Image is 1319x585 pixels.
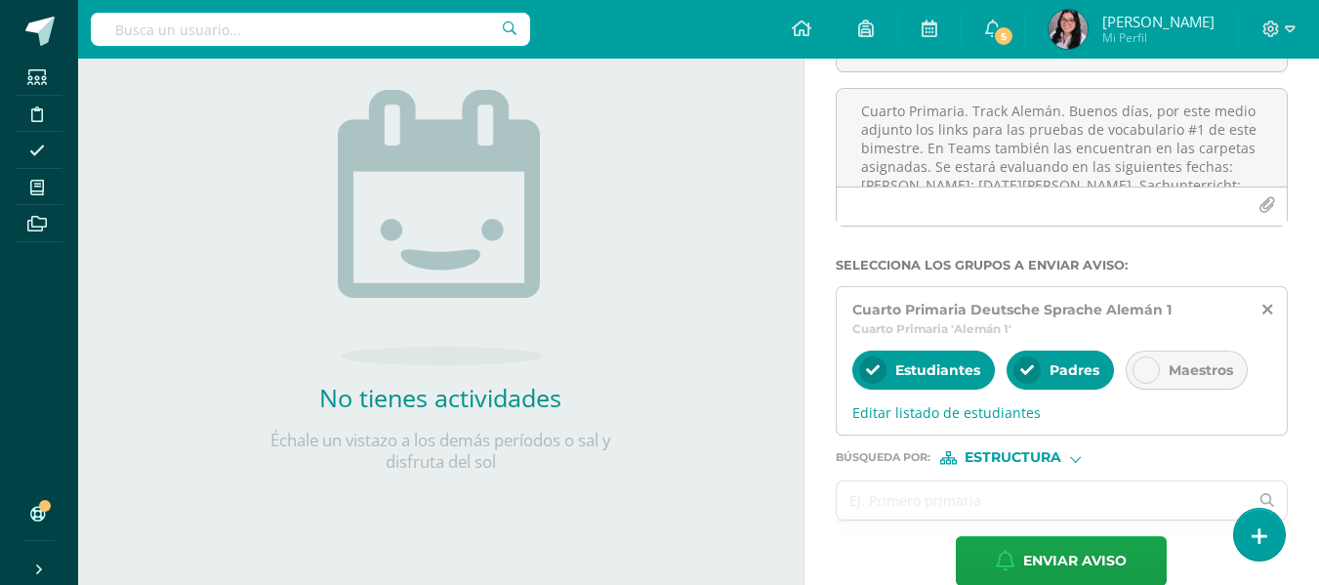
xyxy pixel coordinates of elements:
span: Estudiantes [895,361,980,379]
span: Cuarto Primaria Deutsche Sprache Alemán 1 [852,301,1172,318]
span: Padres [1050,361,1099,379]
img: 81ba7c4468dd7f932edd4c72d8d44558.png [1049,10,1088,49]
input: Ej. Primero primaria [837,481,1249,520]
p: Échale un vistazo a los demás períodos o sal y disfruta del sol [245,430,636,473]
span: Cuarto Primaria 'Alemán 1' [852,321,1011,336]
span: Estructura [965,452,1061,463]
span: 5 [993,25,1014,47]
input: Busca un usuario... [91,13,530,46]
textarea: Cuarto Primaria. Track Alemán. Buenos días, por este medio adjunto los links para las pruebas de ... [837,89,1287,187]
span: Enviar aviso [1023,537,1127,585]
h2: No tienes actividades [245,381,636,414]
span: [PERSON_NAME] [1102,12,1215,31]
span: Editar listado de estudiantes [852,403,1271,422]
span: Maestros [1169,361,1233,379]
img: no_activities.png [338,90,543,365]
span: Mi Perfil [1102,29,1215,46]
span: Búsqueda por : [836,452,930,463]
div: [object Object] [940,451,1087,465]
label: Selecciona los grupos a enviar aviso : [836,258,1288,272]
